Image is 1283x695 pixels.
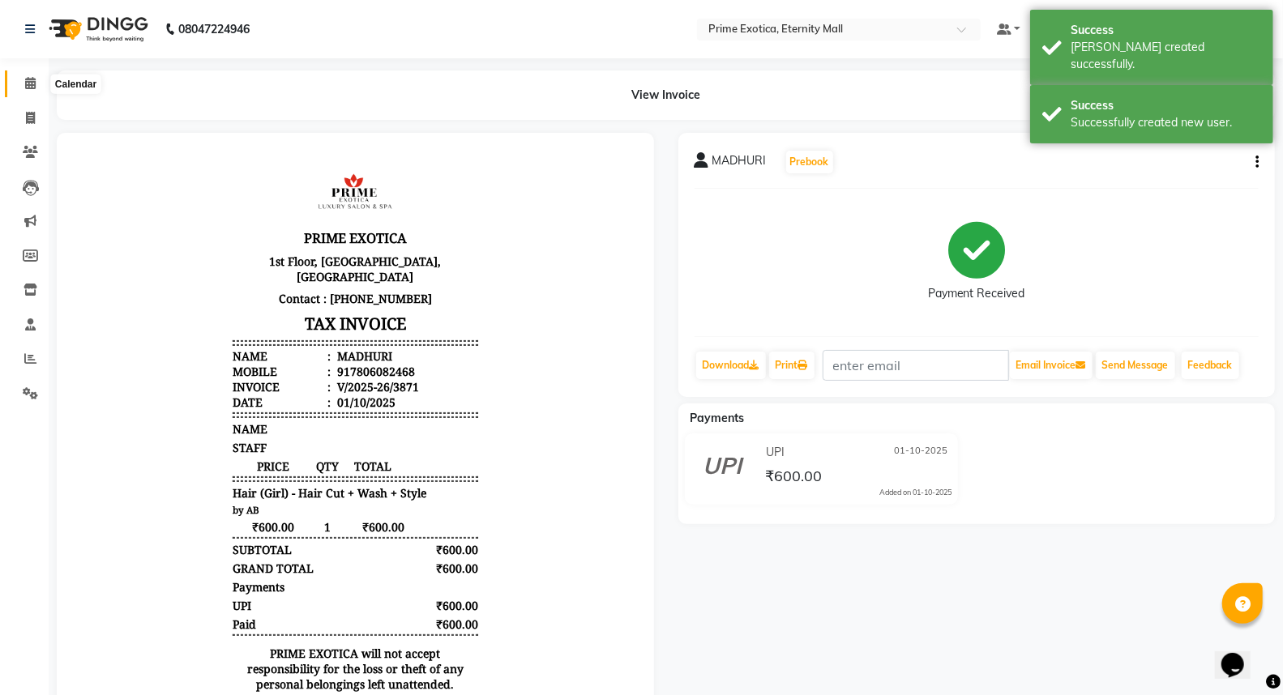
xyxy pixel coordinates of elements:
div: Payments [160,430,212,446]
span: : [254,230,258,245]
span: ₹600.00 [267,370,331,386]
span: UPI [160,449,178,464]
div: ₹600.00 [341,411,405,427]
span: ₹600.00 [160,370,241,386]
div: Calendar [51,75,101,94]
div: Success [1071,22,1261,39]
div: View Invoice [57,70,1275,120]
button: Email Invoice [1010,352,1093,379]
p: Contact : [PHONE_NUMBER] [160,139,404,160]
span: MADHURI [712,152,767,175]
img: file_1707738710578.png [221,13,343,74]
span: Payments [691,411,745,425]
small: by AB [160,355,186,367]
span: TOTAL [267,309,331,325]
div: SUBTOTAL [160,393,219,408]
div: Invoice [160,230,258,245]
span: STAFF [160,291,194,306]
p: 1st Floor, [GEOGRAPHIC_DATA], [GEOGRAPHIC_DATA] [160,101,404,139]
div: ₹600.00 [341,467,405,483]
a: Feedback [1182,352,1239,379]
span: UPI [766,444,785,461]
input: enter email [823,350,1009,381]
div: V/2025-26/3871 [261,230,346,245]
b: 08047224946 [178,6,250,52]
img: logo [41,6,152,52]
div: 01/10/2025 [261,245,323,261]
span: Eternity Mall [250,558,321,573]
div: ₹600.00 [341,393,405,408]
span: NAME [160,272,195,288]
div: Successfully created new user. [1071,114,1261,131]
h3: TAX INVOICE [160,160,404,189]
span: : [254,245,258,261]
button: Prebook [786,151,833,173]
div: Date [160,245,258,261]
span: ₹600.00 [765,467,822,489]
div: Success [1071,97,1261,114]
a: Download [696,352,766,379]
h3: PRIME EXOTICA [160,77,404,101]
span: : [254,215,258,230]
div: Bill created successfully. [1071,39,1261,73]
div: GRAND TOTAL [160,411,241,427]
div: Name [160,199,258,215]
span: 01-10-2025 [894,444,947,461]
div: 917806082468 [261,215,342,230]
span: : [254,199,258,215]
div: ₹600.00 [341,449,405,464]
span: QTY [241,309,267,325]
span: Hair (Girl) - Hair Cut + Wash + Style [160,336,353,352]
div: Mobile [160,215,258,230]
span: 1 [241,370,267,386]
a: Print [769,352,815,379]
div: Paid [160,467,183,483]
iframe: chat widget [1215,630,1267,679]
div: Generated By : at 01/10/2025 [160,558,404,573]
p: PRIME EXOTICA will not accept responsibility for the loss or theft of any personal belongings lef... [160,497,404,558]
div: MADHURI [261,199,319,215]
span: PRICE [160,309,241,325]
div: Payment Received [928,286,1025,303]
div: Added on 01-10-2025 [879,487,952,498]
button: Send Message [1096,352,1175,379]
